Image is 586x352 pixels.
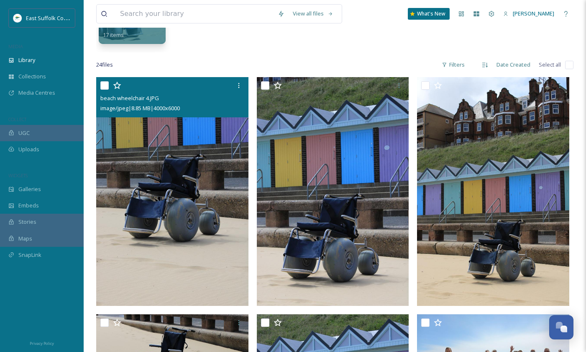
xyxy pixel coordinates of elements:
[18,202,39,210] span: Embeds
[539,61,561,69] span: Select all
[492,57,535,73] div: Date Created
[18,72,46,80] span: Collections
[30,338,54,348] a: Privacy Policy
[30,341,54,346] span: Privacy Policy
[408,8,450,20] a: What's New
[8,43,23,49] span: MEDIA
[417,77,569,306] img: beach wheelchair (2).JPG
[100,94,159,102] span: beach wheelchair 4.JPG
[8,172,28,179] span: WIDGETS
[100,104,180,112] span: image/jpeg | 8.85 MB | 4000 x 6000
[18,235,32,243] span: Maps
[18,251,41,259] span: SnapLink
[257,77,409,306] img: beach wheelchair 3.JPG
[549,315,573,339] button: Open Chat
[8,116,26,122] span: COLLECT
[289,5,338,22] a: View all files
[18,129,30,137] span: UGC
[96,77,248,306] img: beach wheelchair 4.JPG
[499,5,558,22] a: [PERSON_NAME]
[18,218,36,226] span: Stories
[513,10,554,17] span: [PERSON_NAME]
[103,31,124,39] span: 17 items
[438,57,469,73] div: Filters
[96,61,113,69] span: 24 file s
[18,89,55,97] span: Media Centres
[116,5,274,23] input: Search your library
[26,14,75,22] span: East Suffolk Council
[18,185,41,193] span: Galleries
[13,14,22,22] img: ESC%20Logo.png
[18,56,35,64] span: Library
[18,145,39,153] span: Uploads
